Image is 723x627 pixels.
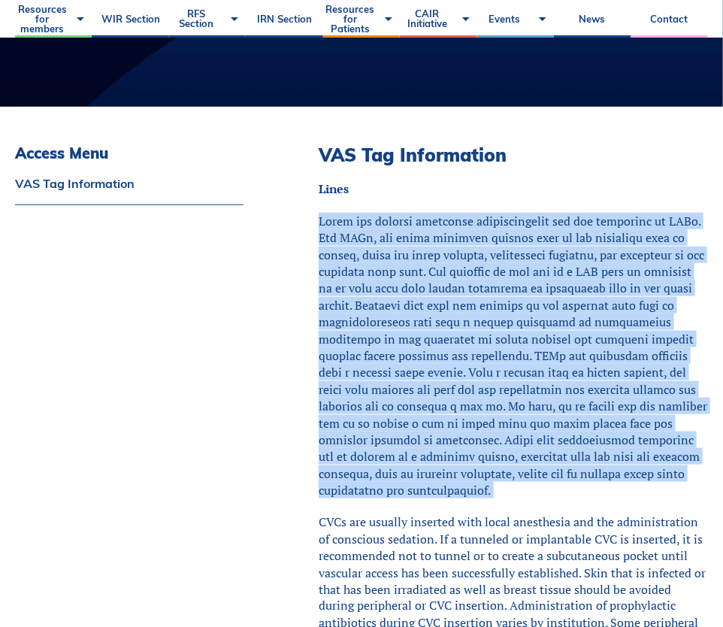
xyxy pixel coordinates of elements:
p: Lorem ips dolorsi ametconse adipiscingelit sed doe temporinc ut LABo. Etd MAGn, ali enima minimve... [319,213,708,499]
h3: Access Menu [15,144,244,162]
h2: VAS Tag Information [319,144,708,166]
strong: Lines [319,180,349,197]
a: VAS Tag Information [15,177,244,189]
